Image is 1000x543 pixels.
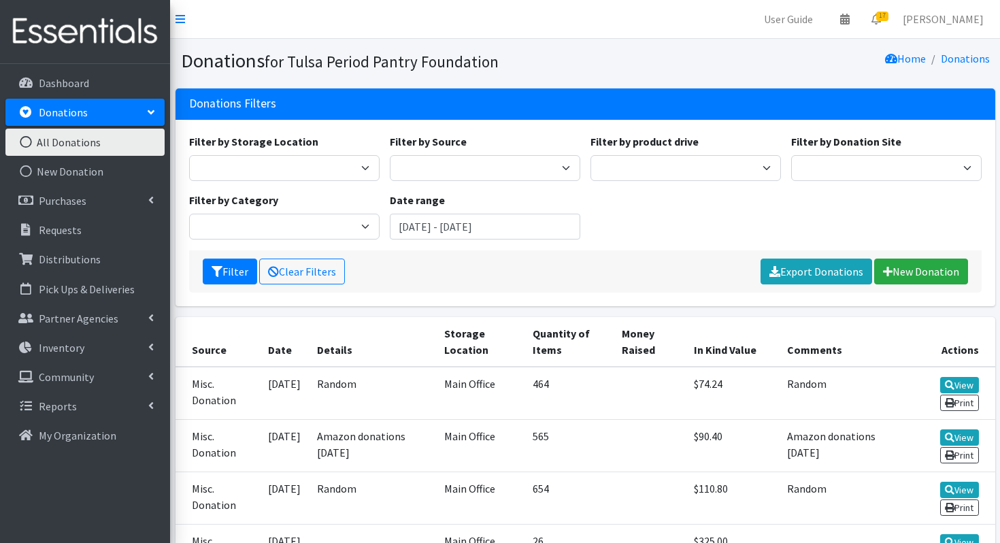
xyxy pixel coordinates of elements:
a: User Guide [753,5,824,33]
p: Distributions [39,252,101,266]
p: Purchases [39,194,86,208]
td: Random [779,472,906,525]
th: Source [176,317,260,367]
th: Date [260,317,309,367]
td: 565 [524,419,614,472]
td: Misc. Donation [176,472,260,525]
a: Donations [5,99,165,126]
h1: Donations [181,49,580,73]
img: HumanEssentials [5,9,165,54]
label: Date range [390,192,445,208]
p: Partner Agencies [39,312,118,325]
td: Misc. Donation [176,419,260,472]
a: Reports [5,393,165,420]
a: Print [940,395,979,411]
td: Amazon donations [DATE] [309,419,436,472]
td: Random [779,367,906,420]
th: In Kind Value [686,317,779,367]
a: Requests [5,216,165,244]
td: $90.40 [686,419,779,472]
td: [DATE] [260,419,309,472]
a: Home [885,52,926,65]
p: Inventory [39,341,84,355]
p: Reports [39,399,77,413]
a: Print [940,499,979,516]
th: Quantity of Items [524,317,614,367]
a: Partner Agencies [5,305,165,332]
th: Details [309,317,436,367]
th: Actions [905,317,995,367]
label: Filter by Donation Site [791,133,901,150]
td: [DATE] [260,367,309,420]
td: Random [309,367,436,420]
p: Donations [39,105,88,119]
span: 17 [876,12,888,21]
a: 17 [861,5,892,33]
td: Main Office [436,472,524,525]
a: Donations [941,52,990,65]
td: [DATE] [260,472,309,525]
a: Inventory [5,334,165,361]
a: Community [5,363,165,391]
small: for Tulsa Period Pantry Foundation [265,52,499,71]
th: Money Raised [614,317,686,367]
p: Dashboard [39,76,89,90]
a: Print [940,447,979,463]
a: View [940,377,979,393]
th: Comments [779,317,906,367]
a: View [940,482,979,498]
td: Misc. Donation [176,367,260,420]
td: Random [309,472,436,525]
a: Clear Filters [259,259,345,284]
td: $110.80 [686,472,779,525]
button: Filter [203,259,257,284]
p: Pick Ups & Deliveries [39,282,135,296]
a: [PERSON_NAME] [892,5,995,33]
td: Main Office [436,367,524,420]
a: All Donations [5,129,165,156]
td: 654 [524,472,614,525]
a: New Donation [874,259,968,284]
a: Dashboard [5,69,165,97]
p: My Organization [39,429,116,442]
label: Filter by product drive [590,133,699,150]
a: View [940,429,979,446]
label: Filter by Category [189,192,278,208]
p: Requests [39,223,82,237]
label: Filter by Storage Location [189,133,318,150]
a: Purchases [5,187,165,214]
td: 464 [524,367,614,420]
td: Main Office [436,419,524,472]
th: Storage Location [436,317,524,367]
a: Pick Ups & Deliveries [5,276,165,303]
td: Amazon donations [DATE] [779,419,906,472]
td: $74.24 [686,367,779,420]
a: Export Donations [761,259,872,284]
label: Filter by Source [390,133,467,150]
input: January 1, 2011 - December 31, 2011 [390,214,580,240]
p: Community [39,370,94,384]
a: New Donation [5,158,165,185]
a: My Organization [5,422,165,449]
a: Distributions [5,246,165,273]
h3: Donations Filters [189,97,276,111]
